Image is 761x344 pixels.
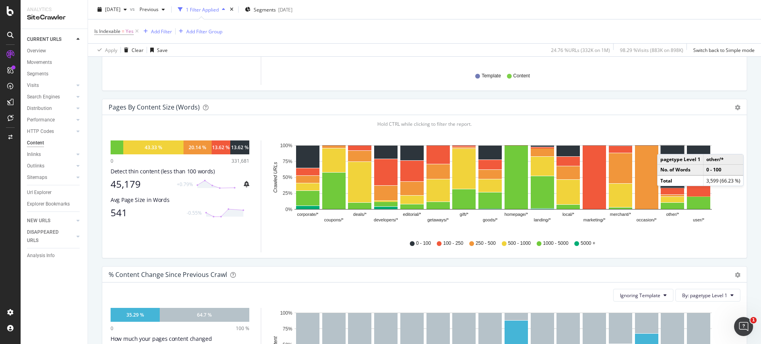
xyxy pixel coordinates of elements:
text: corporate/* [297,212,319,217]
div: Distribution [27,104,52,113]
a: Search Engines [27,93,74,101]
a: Outlinks [27,162,74,170]
span: 5000 + [581,240,595,247]
text: 0% [285,207,293,212]
text: getaways/* [427,218,449,223]
div: CURRENT URLS [27,35,61,44]
a: CURRENT URLS [27,35,74,44]
text: goods/* [483,218,498,223]
div: Search Engines [27,93,60,101]
text: editorial/* [403,212,421,217]
a: Inlinks [27,150,74,159]
a: Movements [27,58,82,67]
td: 3,599 (66.23 %) [704,175,744,186]
div: 13.62 % [231,144,249,151]
button: Save [147,44,168,56]
div: Content [27,139,44,147]
text: 25% [283,191,292,196]
a: Performance [27,116,74,124]
span: Template [482,73,501,79]
button: Add Filter Group [176,27,222,36]
text: user/* [693,218,704,223]
button: Ignoring Template [613,289,673,302]
span: Previous [136,6,159,13]
div: 24.76 % URLs ( 332K on 1M ) [551,46,610,53]
a: HTTP Codes [27,127,74,136]
div: 541 [111,207,182,218]
div: NEW URLS [27,217,50,225]
div: Switch back to Simple mode [693,46,755,53]
text: occasion/* [637,218,657,223]
button: 1 Filter Applied [175,3,228,16]
button: Clear [121,44,143,56]
div: Overview [27,47,46,55]
div: gear [735,105,740,110]
a: Segments [27,70,82,78]
text: gift/* [460,212,469,217]
a: Sitemaps [27,173,74,182]
td: other/* [704,154,744,165]
text: 75% [283,326,292,332]
svg: A chart. [271,140,734,233]
text: landing/* [534,218,551,223]
span: Segments [254,6,276,13]
div: 20.14 % [189,144,206,151]
div: Explorer Bookmarks [27,200,70,208]
div: Add Filter Group [186,28,222,35]
div: 98.29 % Visits ( 883K on 898K ) [620,46,683,53]
div: Inlinks [27,150,41,159]
button: Previous [136,3,168,16]
a: Url Explorer [27,188,82,197]
div: Visits [27,81,39,90]
div: 43.33 % [145,144,162,151]
button: [DATE] [94,3,130,16]
span: vs [130,5,136,12]
text: merchant/* [610,212,631,217]
div: Segments [27,70,48,78]
div: 0 [111,158,113,164]
div: Movements [27,58,52,67]
div: % Content Change since Previous Crawl [109,271,227,279]
text: deals/* [353,212,367,217]
div: SiteCrawler [27,13,81,22]
div: Clear [132,46,143,53]
div: Save [157,46,168,53]
span: 100 - 250 [443,240,463,247]
div: 45,179 [111,179,172,190]
text: homepage/* [505,212,528,217]
text: developers/* [374,218,398,223]
text: marketing/* [583,218,606,223]
button: By: pagetype Level 1 [675,289,740,302]
div: 64.7 % [197,311,212,318]
text: local/* [562,212,575,217]
span: Content [513,73,530,79]
text: 100% [280,143,293,148]
div: DISAPPEARED URLS [27,228,67,245]
div: 35.29 % [126,311,144,318]
span: 2025 Sep. 21st [105,6,120,13]
span: 0 - 100 [416,240,431,247]
button: Add Filter [140,27,172,36]
a: Explorer Bookmarks [27,200,82,208]
div: HTTP Codes [27,127,54,136]
a: Analysis Info [27,252,82,260]
div: 0 [111,325,113,332]
span: Is Indexable [94,28,120,35]
a: Distribution [27,104,74,113]
a: Content [27,139,82,147]
a: Overview [27,47,82,55]
span: 250 - 500 [476,240,496,247]
iframe: Intercom live chat [734,317,753,336]
button: Switch back to Simple mode [690,44,755,56]
td: 0 - 100 [704,165,744,175]
div: -0.55% [187,209,202,216]
button: Segments[DATE] [242,3,296,16]
div: Avg Page Size in Words [111,196,249,204]
div: times [228,6,235,13]
span: Ignoring Template [620,292,660,299]
div: How much your pages content changed [111,335,249,343]
div: Pages by Content Size (Words) [109,103,200,111]
div: 100 % [236,325,249,332]
span: 1 [750,317,757,323]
